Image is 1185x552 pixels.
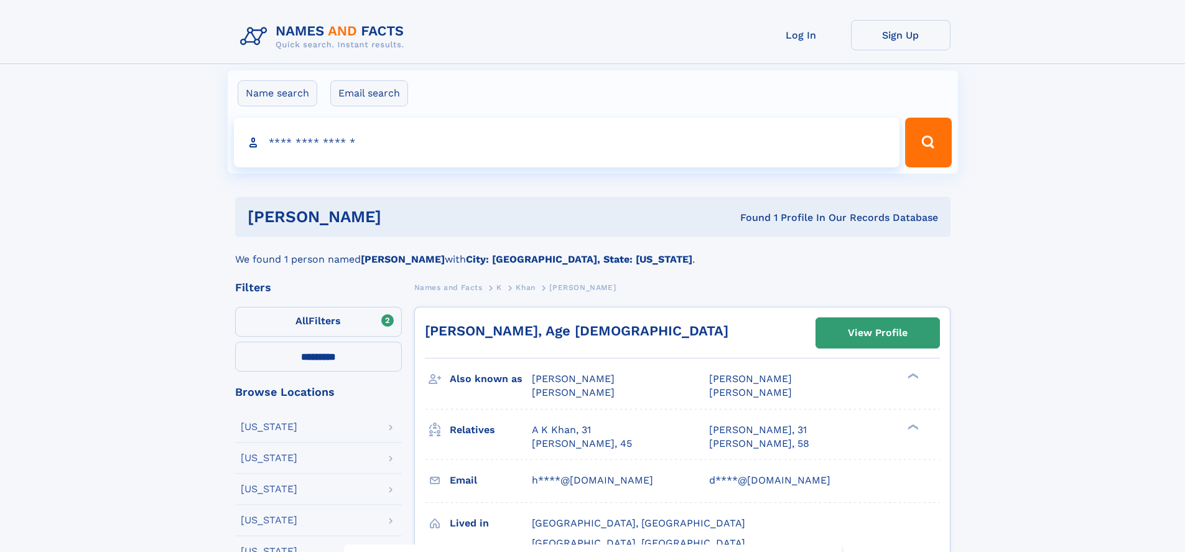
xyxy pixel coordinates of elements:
[241,453,297,463] div: [US_STATE]
[235,386,402,398] div: Browse Locations
[532,517,745,529] span: [GEOGRAPHIC_DATA], [GEOGRAPHIC_DATA]
[450,470,532,491] h3: Email
[560,211,938,225] div: Found 1 Profile In Our Records Database
[904,423,919,431] div: ❯
[848,319,908,347] div: View Profile
[330,80,408,106] label: Email search
[466,253,692,265] b: City: [GEOGRAPHIC_DATA], State: [US_STATE]
[905,118,951,167] button: Search Button
[241,484,297,494] div: [US_STATE]
[532,537,745,549] span: [GEOGRAPHIC_DATA], [GEOGRAPHIC_DATA]
[414,279,483,295] a: Names and Facts
[516,283,535,292] span: Khan
[425,323,728,339] a: [PERSON_NAME], Age [DEMOGRAPHIC_DATA]
[238,80,317,106] label: Name search
[235,20,414,54] img: Logo Names and Facts
[816,318,939,348] a: View Profile
[709,373,792,385] span: [PERSON_NAME]
[709,437,809,451] a: [PERSON_NAME], 58
[532,423,591,437] a: A K Khan, 31
[751,20,851,50] a: Log In
[516,279,535,295] a: Khan
[496,283,502,292] span: K
[235,237,950,267] div: We found 1 person named with .
[450,368,532,390] h3: Also known as
[532,437,632,451] a: [PERSON_NAME], 45
[450,513,532,534] h3: Lived in
[234,118,900,167] input: search input
[450,419,532,441] h3: Relatives
[904,372,919,380] div: ❯
[532,373,615,385] span: [PERSON_NAME]
[549,283,616,292] span: [PERSON_NAME]
[709,386,792,398] span: [PERSON_NAME]
[235,282,402,293] div: Filters
[248,209,561,225] h1: [PERSON_NAME]
[241,515,297,525] div: [US_STATE]
[235,307,402,337] label: Filters
[532,386,615,398] span: [PERSON_NAME]
[241,422,297,432] div: [US_STATE]
[496,279,502,295] a: K
[295,315,309,327] span: All
[851,20,950,50] a: Sign Up
[361,253,445,265] b: [PERSON_NAME]
[709,423,807,437] a: [PERSON_NAME], 31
